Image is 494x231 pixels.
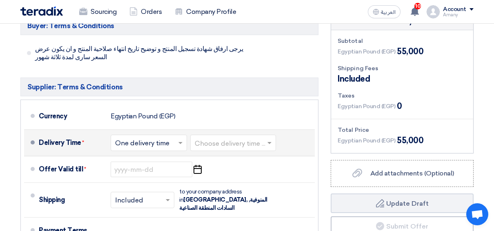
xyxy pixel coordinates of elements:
[20,16,318,35] h5: Buyer: Terms & Conditions
[168,3,243,21] a: Company Profile
[35,45,251,61] span: يرجى ارفاق شهادة تسجيل المنتج و توضيح تاريخ انتهاء صلاحية المنتج و ان يكون عرض السعر سارى لمدة ثل...
[381,9,396,15] span: العربية
[397,45,423,58] span: 55,000
[338,73,370,85] span: Included
[111,109,175,124] div: Egyptian Pound (EGP)
[338,126,467,134] div: Total Price
[331,193,474,213] button: Update Draft
[179,188,269,212] div: to your company address in
[338,136,395,145] span: Egyptian Pound (EGP)
[111,162,192,177] input: yyyy-mm-dd
[73,3,123,21] a: Sourcing
[397,100,402,112] span: 0
[397,134,423,147] span: 55,000
[179,196,267,211] span: [GEOGRAPHIC_DATA], المنوفية, السادات المنطقة الصناعية
[39,133,104,153] div: Delivery Time
[39,190,104,210] div: Shipping
[427,5,440,18] img: profile_test.png
[338,91,467,100] div: Taxes
[338,47,395,56] span: Egyptian Pound (EGP)
[39,160,104,179] div: Offer Valid till
[414,3,421,9] span: 10
[443,6,466,13] div: Account
[466,203,488,225] div: Open chat
[123,3,168,21] a: Orders
[39,107,104,126] div: Currency
[20,7,63,16] img: Teradix logo
[443,13,474,17] div: Amany
[338,37,467,45] div: Subtotal
[368,5,401,18] button: العربية
[338,64,467,73] div: Shipping Fees
[20,78,318,96] h5: Supplier: Terms & Conditions
[338,102,395,111] span: Egyptian Pound (EGP)
[370,169,454,177] span: Add attachments (Optional)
